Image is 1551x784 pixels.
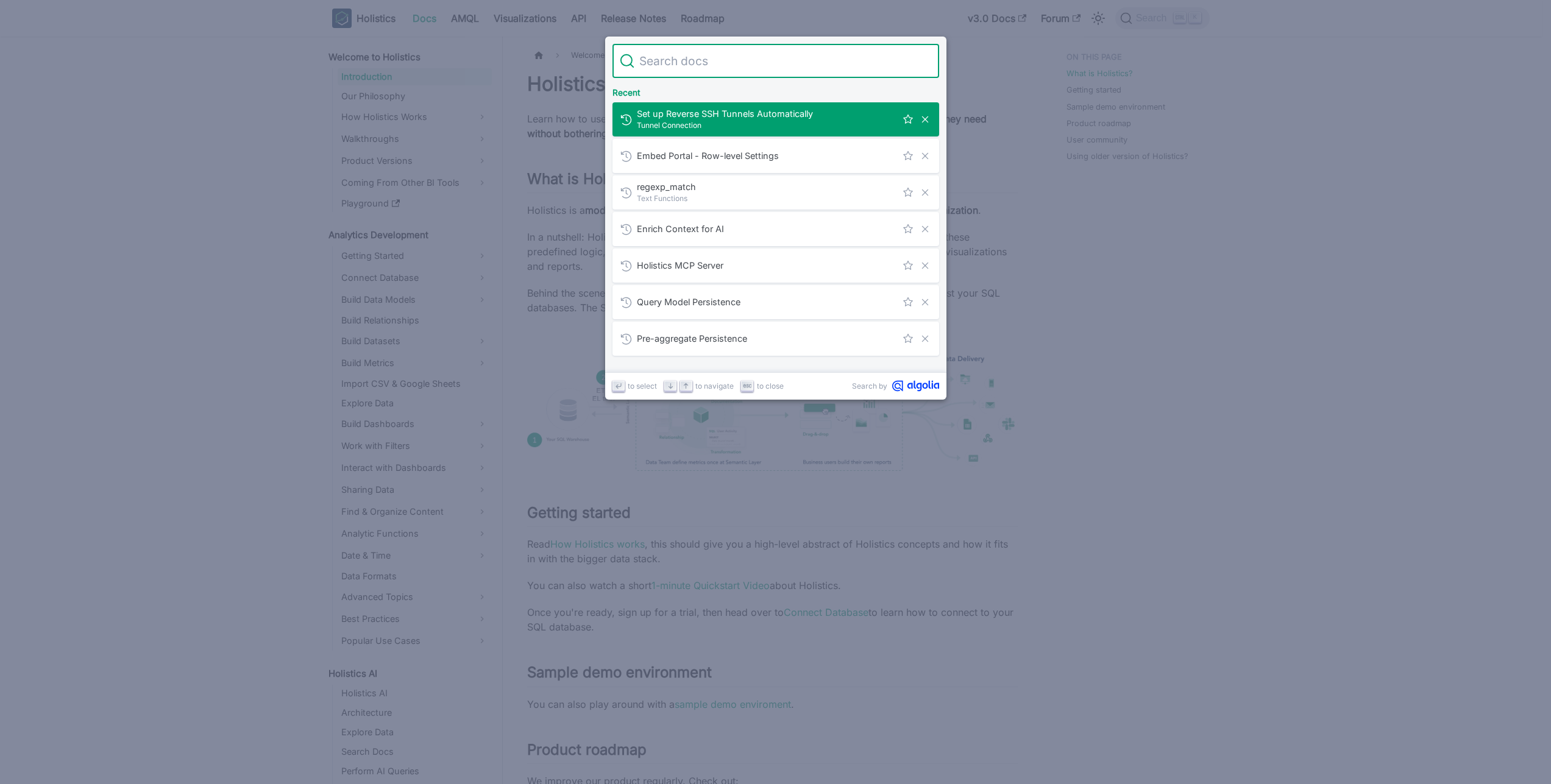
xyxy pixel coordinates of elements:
svg: Escape key [743,381,752,390]
a: Search byAlgolia [852,380,939,392]
svg: Arrow up [681,381,690,390]
span: Text Functions [637,192,896,204]
button: Save this search [901,259,915,272]
button: Remove this search from history [918,259,932,272]
span: to close [757,380,784,392]
span: Search by [852,380,887,392]
svg: Enter key [614,381,623,390]
a: Embed Portal - Row-level Settings [612,139,939,173]
svg: Arrow down [666,381,675,390]
button: Remove this search from history [918,149,932,163]
button: Save this search [901,295,915,309]
button: Save this search [901,332,915,345]
div: Recent [610,78,942,102]
button: Remove this search from history [918,186,932,199]
button: Remove this search from history [918,222,932,236]
button: Save this search [901,186,915,199]
button: Save this search [901,149,915,163]
span: Set up Reverse SSH Tunnels Automatically​ [637,108,896,119]
span: Embed Portal - Row-level Settings [637,150,896,161]
svg: Algolia [892,380,939,392]
span: to navigate [695,380,734,392]
span: Query Model Persistence [637,296,896,308]
a: regexp_match​Text Functions [612,175,939,210]
span: Enrich Context for AI [637,223,896,235]
a: Query Model Persistence [612,285,939,319]
span: Pre-aggregate Persistence [637,333,896,344]
button: Remove this search from history [918,332,932,345]
a: Pre-aggregate Persistence [612,322,939,356]
button: Save this search [901,113,915,126]
a: Enrich Context for AI [612,212,939,246]
span: Tunnel Connection [637,119,896,131]
button: Save this search [901,222,915,236]
input: Search docs [634,44,932,78]
a: Set up Reverse SSH Tunnels Automatically​Tunnel Connection [612,102,939,136]
span: to select [628,380,657,392]
span: regexp_match​ [637,181,896,192]
button: Remove this search from history [918,113,932,126]
button: Remove this search from history [918,295,932,309]
a: Holistics MCP Server [612,249,939,283]
span: Holistics MCP Server [637,260,896,271]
